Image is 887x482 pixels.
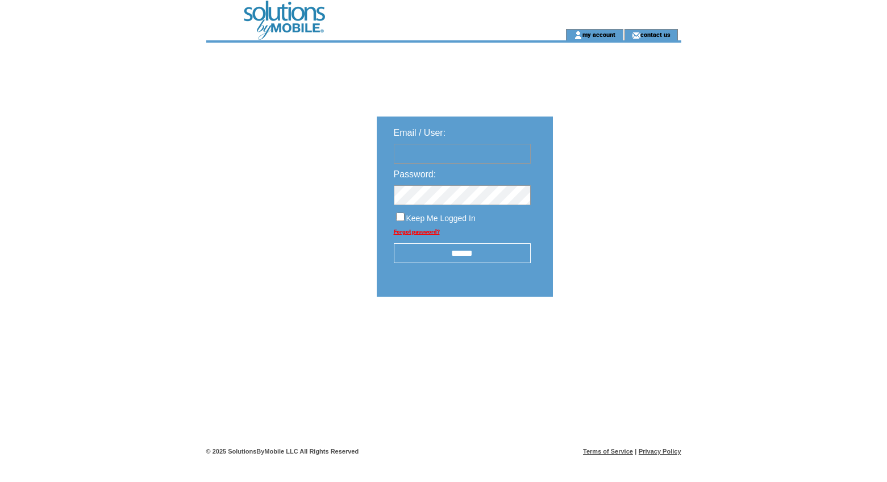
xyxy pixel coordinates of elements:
[583,448,633,455] a: Terms of Service
[635,448,636,455] span: |
[639,448,681,455] a: Privacy Policy
[206,448,359,455] span: © 2025 SolutionsByMobile LLC All Rights Reserved
[640,31,671,38] a: contact us
[582,31,615,38] a: my account
[574,31,582,40] img: account_icon.gif
[632,31,640,40] img: contact_us_icon.gif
